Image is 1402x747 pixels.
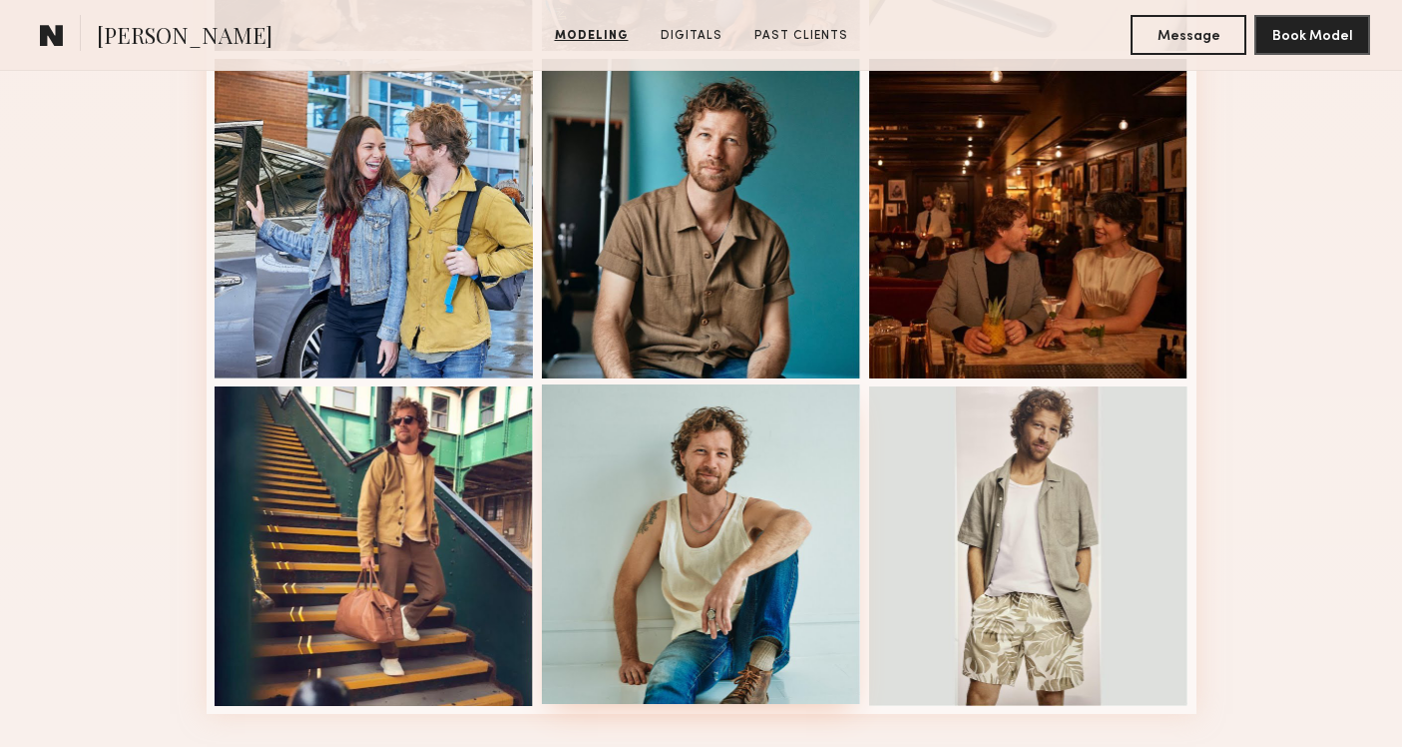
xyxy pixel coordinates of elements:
button: Book Model [1254,15,1370,55]
span: [PERSON_NAME] [97,20,272,55]
a: Book Model [1254,26,1370,43]
a: Digitals [653,27,730,45]
a: Modeling [547,27,637,45]
button: Message [1131,15,1246,55]
a: Past Clients [746,27,856,45]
